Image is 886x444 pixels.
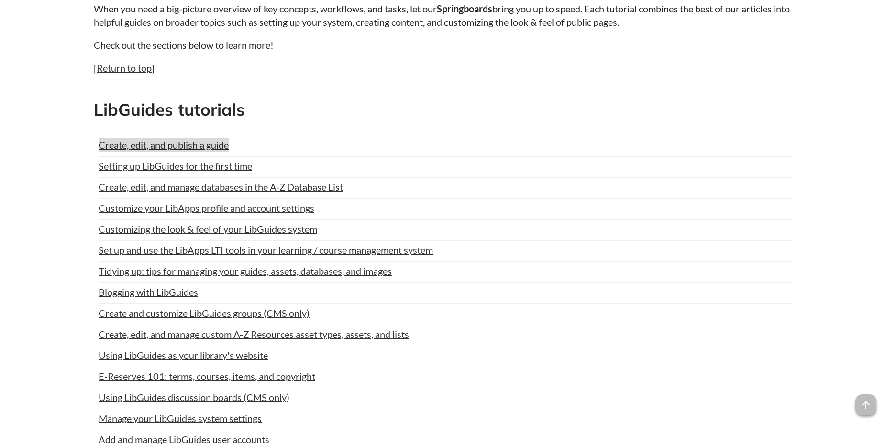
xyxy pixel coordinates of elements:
a: Using LibGuides discussion boards (CMS only) [99,390,289,404]
a: Create, edit, and manage databases in the A-Z Database List [99,180,343,194]
a: Create, edit, and publish a guide [99,138,229,152]
a: Customizing the look & feel of your LibGuides system [99,222,317,236]
a: Customize your LibApps profile and account settings [99,201,314,215]
a: Tidying up: tips for managing your guides, assets, databases, and images [99,264,392,278]
strong: Springboards [437,3,492,14]
p: When you need a big-picture overview of key concepts, workflows, and tasks, let our bring you up ... [94,2,792,29]
a: Return to top [97,62,152,74]
h2: LibGuides tutorials [94,98,792,121]
a: Using LibGuides as your library's website [99,348,268,362]
p: Check out the sections below to learn more! [94,38,792,52]
a: Setting up LibGuides for the first time [99,159,252,173]
a: Create and customize LibGuides groups (CMS only) [99,306,310,320]
span: arrow_upward [855,394,876,415]
a: Create, edit, and manage custom A-Z Resources asset types, assets, and lists [99,327,409,341]
a: Set up and use the LibApps LTI tools in your learning / course management system [99,243,433,257]
p: [ ] [94,61,792,75]
a: Manage your LibGuides system settings [99,411,262,425]
a: E-Reserves 101: terms, courses, items, and copyright [99,369,315,383]
a: Blogging with LibGuides [99,285,198,299]
a: arrow_upward [855,395,876,407]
